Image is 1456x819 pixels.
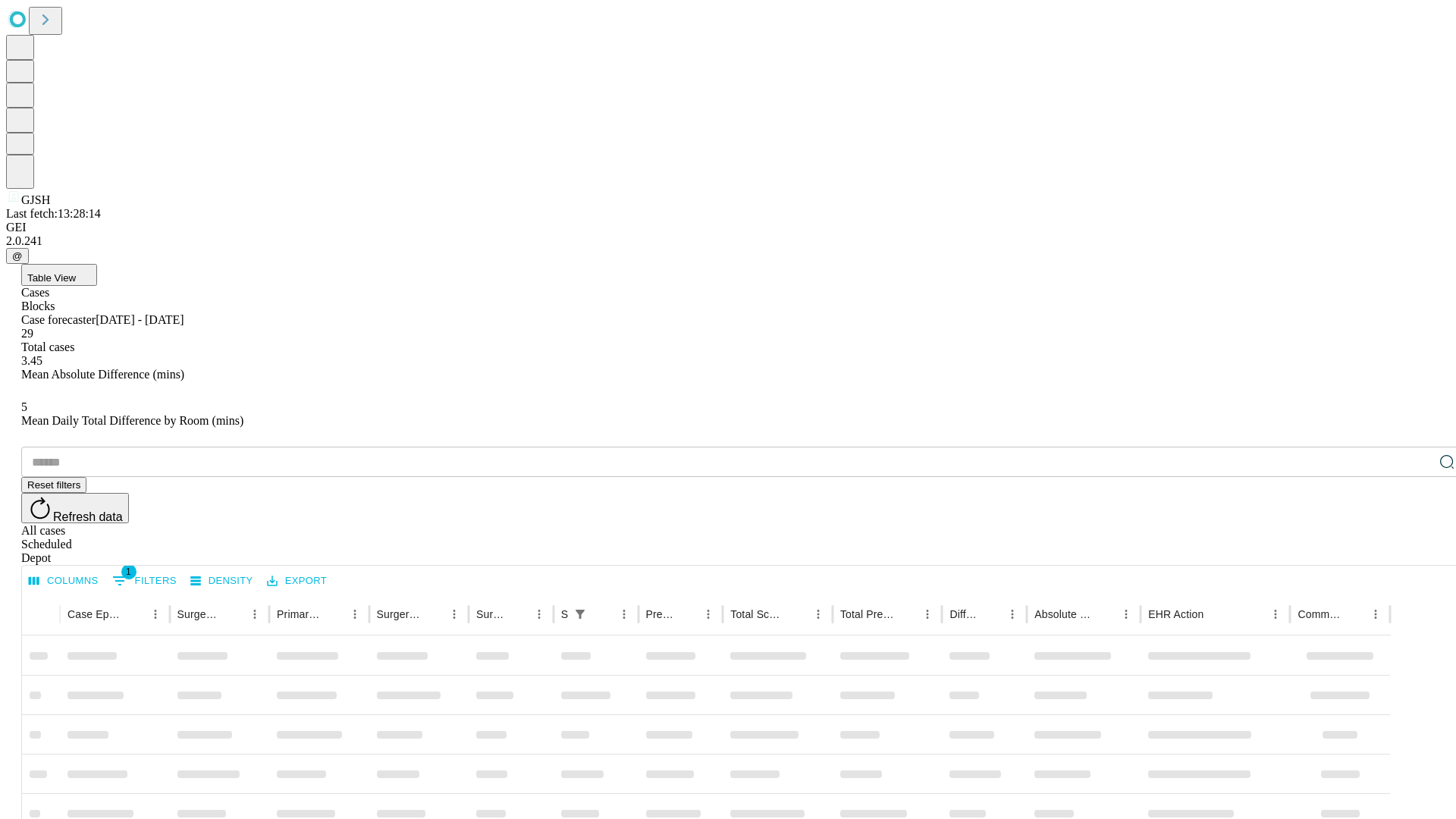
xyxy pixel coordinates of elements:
div: Total Predicted Duration [840,608,895,620]
button: Sort [1205,604,1226,625]
button: Menu [344,604,366,625]
div: Surgeon Name [177,608,221,620]
button: Export [263,570,331,593]
div: GEI [6,221,1450,234]
button: Menu [1365,604,1386,625]
button: Menu [444,604,465,625]
span: Refresh data [53,510,123,523]
button: Menu [529,604,550,625]
button: Sort [1344,604,1365,625]
button: Reset filters [21,477,86,493]
div: Primary Service [277,608,321,620]
div: Difference [949,608,979,620]
span: Case forecaster [21,313,96,326]
button: Sort [1094,604,1116,625]
button: Sort [124,604,145,625]
div: Predicted In Room Duration [646,608,676,620]
div: Surgery Name [377,608,421,620]
button: Menu [808,604,829,625]
button: Menu [917,604,938,625]
div: 2.0.241 [6,234,1450,248]
span: @ [12,250,23,262]
span: Last fetch: 13:28:14 [6,207,101,220]
button: Menu [145,604,166,625]
button: Show filters [108,569,180,593]
span: Mean Daily Total Difference by Room (mins) [21,414,243,427]
button: Sort [422,604,444,625]
div: Case Epic Id [67,608,122,620]
span: Reset filters [27,479,80,491]
button: Menu [613,604,635,625]
div: Scheduled In Room Duration [561,608,568,620]
button: Menu [698,604,719,625]
button: Sort [592,604,613,625]
div: Total Scheduled Duration [730,608,785,620]
button: Menu [1002,604,1023,625]
span: GJSH [21,193,50,206]
button: Density [187,570,257,593]
span: 1 [121,564,136,579]
button: Menu [244,604,265,625]
button: Sort [676,604,698,625]
span: [DATE] - [DATE] [96,313,184,326]
div: 1 active filter [570,604,591,625]
button: Select columns [25,570,102,593]
span: Total cases [21,340,74,353]
span: 3.45 [21,354,42,367]
span: 29 [21,327,33,340]
div: EHR Action [1148,608,1203,620]
button: @ [6,248,29,264]
button: Sort [896,604,917,625]
button: Sort [981,604,1002,625]
button: Sort [786,604,808,625]
div: Surgery Date [476,608,506,620]
button: Refresh data [21,493,129,523]
button: Table View [21,264,97,286]
button: Sort [223,604,244,625]
div: Absolute Difference [1034,608,1093,620]
span: Table View [27,272,76,284]
button: Show filters [570,604,591,625]
div: Comments [1298,608,1341,620]
button: Sort [323,604,344,625]
button: Sort [507,604,529,625]
span: 5 [21,400,27,413]
span: Mean Absolute Difference (mins) [21,368,184,381]
button: Menu [1116,604,1137,625]
button: Menu [1265,604,1286,625]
